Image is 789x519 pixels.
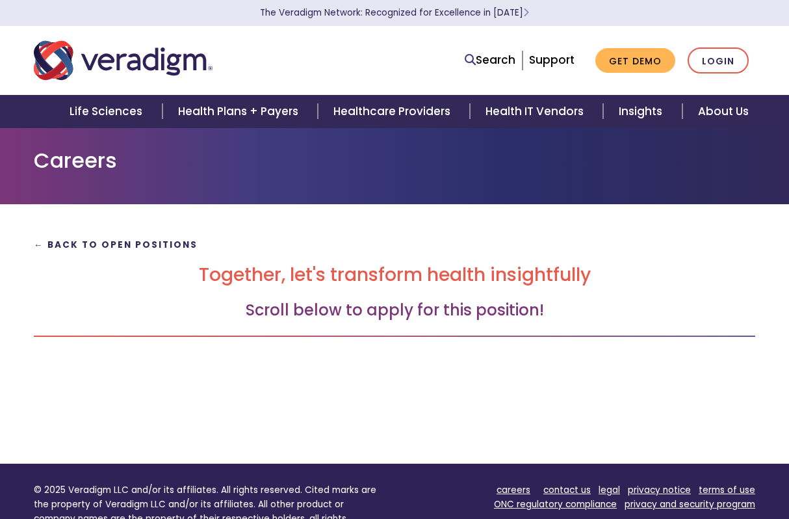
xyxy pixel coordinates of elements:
[34,301,755,320] h3: Scroll below to apply for this position!
[54,95,162,128] a: Life Sciences
[260,7,529,19] a: The Veradigm Network: Recognized for Excellence in [DATE]Learn More
[34,148,755,173] h1: Careers
[699,484,755,496] a: terms of use
[470,95,603,128] a: Health IT Vendors
[603,95,682,128] a: Insights
[34,239,198,251] a: ← Back to Open Positions
[628,484,691,496] a: privacy notice
[682,95,764,128] a: About Us
[543,484,591,496] a: contact us
[494,498,617,511] a: ONC regulatory compliance
[465,51,515,69] a: Search
[34,264,755,286] h2: Together, let's transform health insightfully
[162,95,318,128] a: Health Plans + Payers
[34,39,213,82] img: Veradigm logo
[688,47,749,74] a: Login
[523,7,529,19] span: Learn More
[318,95,470,128] a: Healthcare Providers
[595,48,675,73] a: Get Demo
[625,498,755,511] a: privacy and security program
[599,484,620,496] a: legal
[529,52,575,68] a: Support
[497,484,530,496] a: careers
